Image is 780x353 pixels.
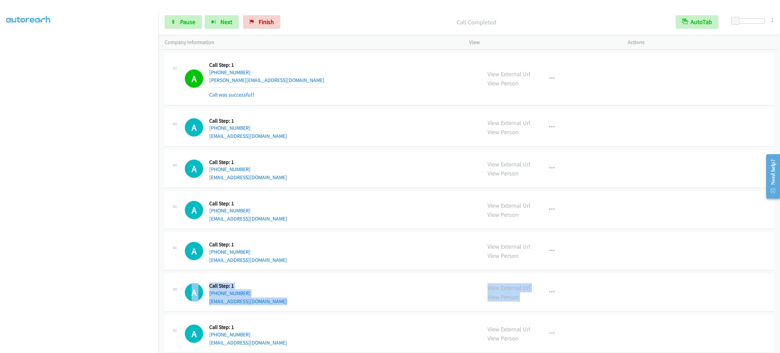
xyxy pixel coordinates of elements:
[487,284,530,292] a: View External Url
[165,15,202,29] a: Pause
[6,16,26,23] a: My Lists
[209,331,251,338] a: [PHONE_NUMBER]
[209,215,287,222] a: [EMAIL_ADDRESS][DOMAIN_NAME]
[469,38,615,46] p: View
[185,242,203,260] div: The call is yet to be attempted
[487,160,530,168] a: View External Url
[209,249,251,255] a: [PHONE_NUMBER]
[209,298,287,305] a: [EMAIL_ADDRESS][DOMAIN_NAME]
[487,169,519,177] a: View Person
[209,339,287,346] a: [EMAIL_ADDRESS][DOMAIN_NAME]
[487,252,519,259] a: View Person
[185,325,203,343] div: The call is yet to be attempted
[185,201,203,219] h1: A
[209,241,287,248] h5: Call Step: 1
[209,62,324,68] h5: Call Step: 1
[209,118,287,124] h5: Call Step: 1
[259,18,274,26] span: Finish
[209,290,251,296] a: [PHONE_NUMBER]
[209,77,324,83] a: [PERSON_NAME][EMAIL_ADDRESS][DOMAIN_NAME]
[487,70,530,78] a: View External Url
[209,69,251,76] a: [PHONE_NUMBER]
[185,325,203,343] h1: A
[487,79,519,87] a: View Person
[185,283,203,302] div: The call is yet to be attempted
[209,324,287,331] h5: Call Step: 1
[487,119,530,127] a: View External Url
[487,243,530,250] a: View External Url
[209,133,287,139] a: [EMAIL_ADDRESS][DOMAIN_NAME]
[209,91,255,98] a: Call was successful?
[209,174,287,181] a: [EMAIL_ADDRESS][DOMAIN_NAME]
[487,293,519,301] a: View Person
[628,38,774,46] p: Actions
[180,18,195,26] span: Pause
[676,15,718,29] button: AutoTab
[185,160,203,178] div: The call is yet to be attempted
[487,325,530,333] a: View External Url
[487,334,519,342] a: View Person
[165,38,457,46] p: Company Information
[760,149,780,203] iframe: Resource Center
[185,118,203,137] h1: A
[209,257,287,263] a: [EMAIL_ADDRESS][DOMAIN_NAME]
[6,30,158,352] iframe: To enrich screen reader interactions, please activate Accessibility in Grammarly extension settings
[209,207,251,214] a: [PHONE_NUMBER]
[185,242,203,260] h1: A
[487,211,519,219] a: View Person
[185,69,203,88] h1: A
[205,15,239,29] button: Next
[209,200,287,207] h5: Call Step: 1
[209,283,287,289] h5: Call Step: 1
[487,202,530,209] a: View External Url
[209,125,251,131] a: [PHONE_NUMBER]
[243,15,280,29] a: Finish
[209,159,287,166] h5: Call Step: 1
[771,15,774,24] div: 1
[185,160,203,178] h1: A
[487,128,519,136] a: View Person
[209,166,251,172] a: [PHONE_NUMBER]
[220,18,232,26] span: Next
[185,283,203,302] h1: A
[289,18,664,27] p: Call Completed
